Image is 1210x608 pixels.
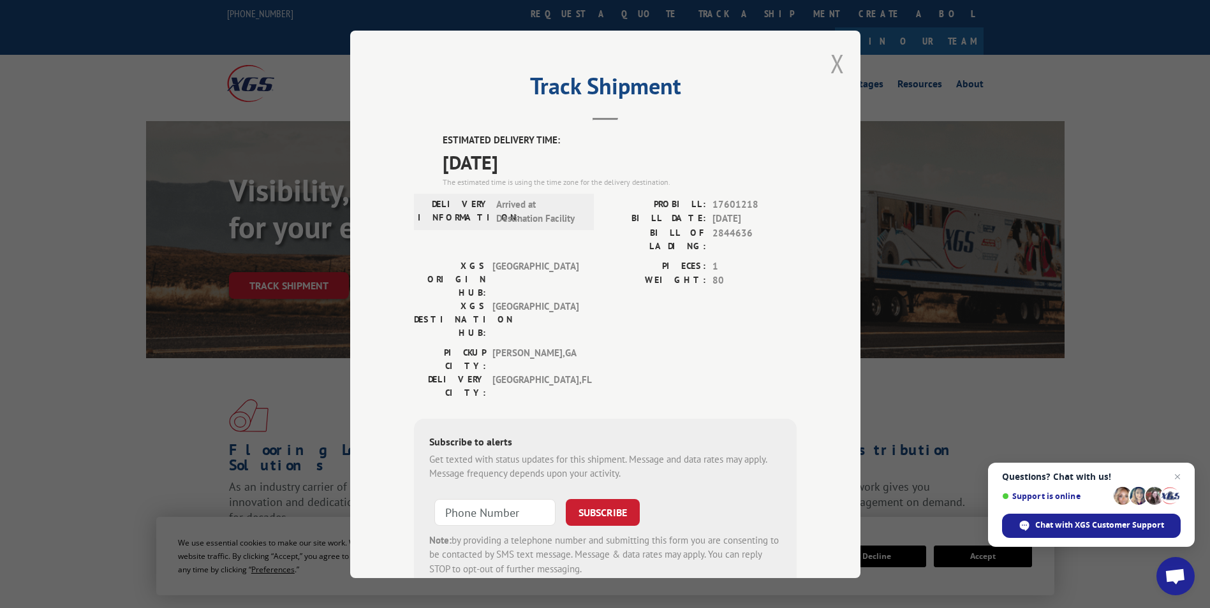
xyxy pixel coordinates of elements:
[414,372,486,399] label: DELIVERY CITY:
[414,299,486,339] label: XGS DESTINATION HUB:
[712,273,797,288] span: 80
[830,47,845,80] button: Close modal
[1156,557,1195,595] a: Open chat
[429,533,781,576] div: by providing a telephone number and submitting this form you are consenting to be contacted by SM...
[414,77,797,101] h2: Track Shipment
[712,226,797,252] span: 2844636
[492,299,579,339] span: [GEOGRAPHIC_DATA]
[605,226,706,252] label: BILL OF LADING:
[492,372,579,399] span: [GEOGRAPHIC_DATA] , FL
[1002,491,1109,501] span: Support is online
[492,259,579,299] span: [GEOGRAPHIC_DATA]
[429,433,781,452] div: Subscribe to alerts
[605,259,706,273] label: PIECES:
[1035,519,1164,531] span: Chat with XGS Customer Support
[429,533,452,546] strong: Note:
[712,197,797,212] span: 17601218
[443,176,797,187] div: The estimated time is using the time zone for the delivery destination.
[605,212,706,226] label: BILL DATE:
[712,259,797,273] span: 1
[566,498,640,525] button: SUBSCRIBE
[429,452,781,481] div: Get texted with status updates for this shipment. Message and data rates may apply. Message frequ...
[434,498,556,525] input: Phone Number
[414,259,486,299] label: XGS ORIGIN HUB:
[1002,472,1181,482] span: Questions? Chat with us!
[414,345,486,372] label: PICKUP CITY:
[443,133,797,148] label: ESTIMATED DELIVERY TIME:
[492,345,579,372] span: [PERSON_NAME] , GA
[712,212,797,226] span: [DATE]
[443,147,797,176] span: [DATE]
[605,273,706,288] label: WEIGHT:
[418,197,490,226] label: DELIVERY INFORMATION:
[605,197,706,212] label: PROBILL:
[1002,514,1181,538] span: Chat with XGS Customer Support
[496,197,582,226] span: Arrived at Destination Facility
